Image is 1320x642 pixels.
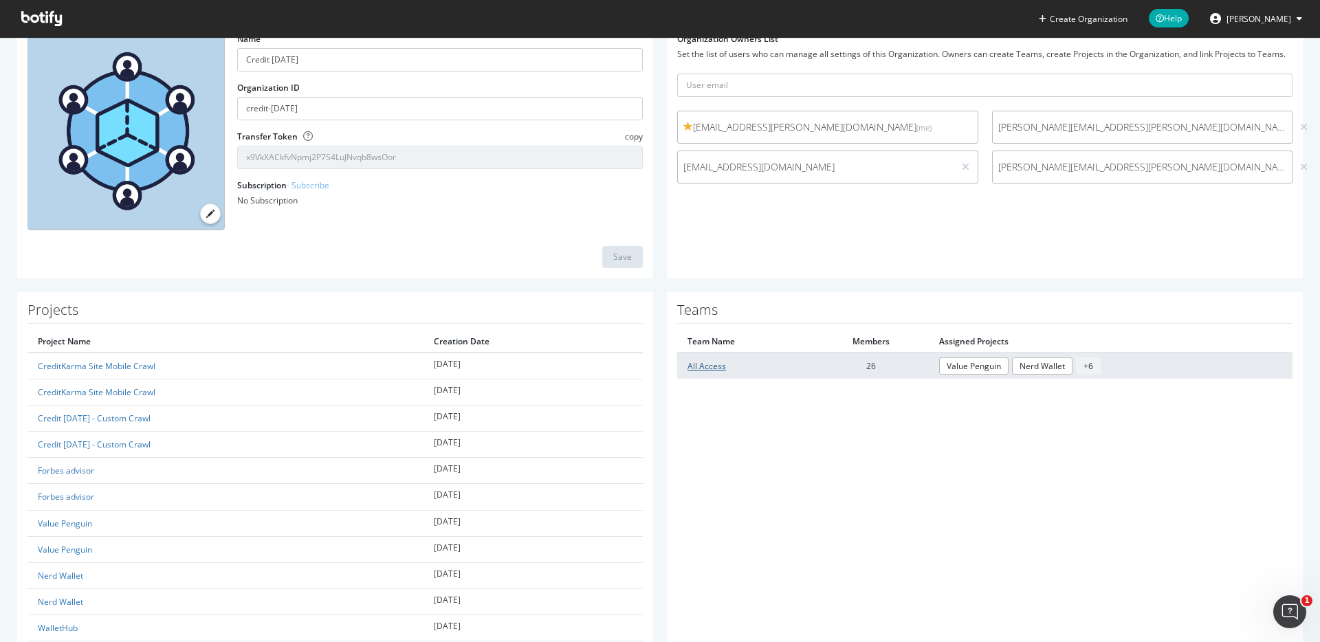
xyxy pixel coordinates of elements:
small: (me) [916,122,932,133]
td: [DATE] [423,484,643,510]
input: User email [677,74,1292,97]
th: Project Name [27,331,423,353]
label: Transfer Token [237,131,298,142]
iframe: Intercom live chat [1273,595,1306,628]
td: [DATE] [423,405,643,431]
th: Creation Date [423,331,643,353]
a: Forbes advisor [38,491,94,502]
label: Organization Owners List [677,33,778,45]
div: Save [613,251,632,263]
td: [DATE] [423,458,643,484]
td: [DATE] [423,615,643,641]
h1: Teams [677,302,1292,324]
a: Nerd Wallet [1012,357,1072,375]
a: WalletHub [38,622,78,634]
span: 1 [1301,595,1312,606]
th: Assigned Projects [929,331,1292,353]
div: Set the list of users who can manage all settings of this Organization. Owners can create Teams, ... [677,48,1292,60]
td: [DATE] [423,379,643,405]
a: CreditKarma Site Mobile Crawl [38,386,155,398]
th: Members [813,331,929,353]
h1: Projects [27,302,643,324]
a: - Subscribe [287,179,329,191]
a: Credit [DATE] - Custom Crawl [38,439,151,450]
td: [DATE] [423,588,643,615]
span: [PERSON_NAME][EMAIL_ADDRESS][PERSON_NAME][DOMAIN_NAME] [998,160,1287,174]
label: Name [237,33,261,45]
span: Help [1149,9,1189,27]
td: [DATE] [423,536,643,562]
button: [PERSON_NAME] [1199,8,1313,30]
a: Nerd Wallet [38,570,83,582]
a: Credit [DATE] - Custom Crawl [38,412,151,424]
div: No Subscription [237,195,643,206]
input: name [237,48,643,71]
label: Organization ID [237,82,300,93]
button: Save [602,246,643,268]
button: Create Organization [1038,12,1128,25]
td: [DATE] [423,510,643,536]
a: Value Penguin [939,357,1009,375]
a: CreditKarma Site Mobile Crawl [38,360,155,372]
td: [DATE] [423,432,643,458]
td: [DATE] [423,353,643,379]
span: Chelsea Dehner [1226,13,1291,25]
td: 26 [813,353,929,379]
a: Value Penguin [38,518,92,529]
span: copy [625,131,643,142]
th: Team Name [677,331,813,353]
input: Organization ID [237,97,643,120]
span: [EMAIL_ADDRESS][PERSON_NAME][DOMAIN_NAME] [683,120,972,134]
a: Nerd Wallet [38,596,83,608]
span: [EMAIL_ADDRESS][DOMAIN_NAME] [683,160,948,174]
a: Value Penguin [38,544,92,555]
label: Subscription [237,179,329,191]
a: All Access [687,360,726,372]
span: + 6 [1076,357,1101,375]
a: Forbes advisor [38,465,94,476]
td: [DATE] [423,562,643,588]
span: [PERSON_NAME][EMAIL_ADDRESS][PERSON_NAME][DOMAIN_NAME] [998,120,1287,134]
